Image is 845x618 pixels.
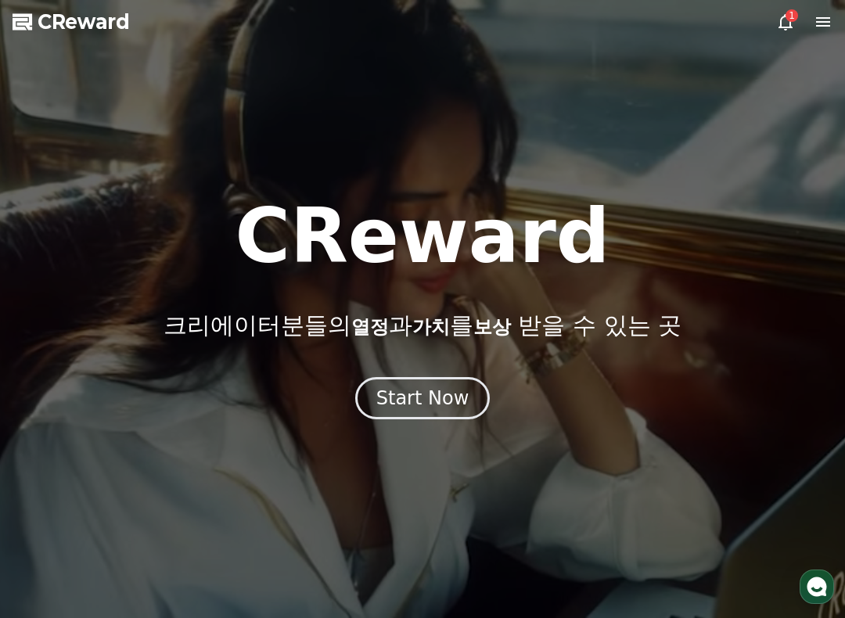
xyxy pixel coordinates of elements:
div: 1 [786,9,798,22]
a: 1 [776,13,795,31]
span: CReward [38,9,130,34]
div: Start Now [376,386,469,411]
a: Start Now [355,393,491,408]
button: Start Now [355,377,491,419]
span: 대화 [412,598,433,612]
a: 홈 [5,574,283,613]
span: 열정 [351,316,389,338]
span: 홈 [139,598,149,611]
h1: CReward [235,199,609,274]
a: 설정 [562,574,840,613]
p: 크리에이터분들의 과 를 받을 수 있는 곳 [164,311,681,340]
span: 설정 [691,598,711,611]
span: 가치 [412,316,450,338]
a: 대화 [283,574,562,613]
a: CReward [13,9,130,34]
span: 보상 [473,316,511,338]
